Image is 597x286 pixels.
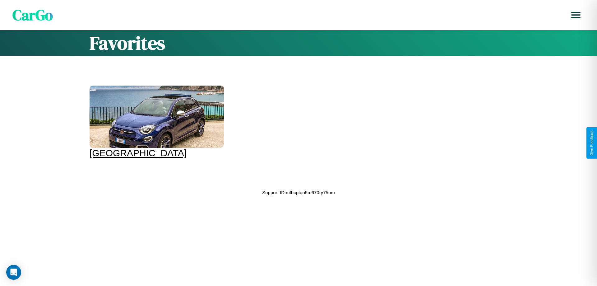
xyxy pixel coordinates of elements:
h1: Favorites [90,30,507,56]
div: [GEOGRAPHIC_DATA] [90,148,224,158]
span: CarGo [12,5,53,25]
div: Open Intercom Messenger [6,265,21,280]
button: Open menu [567,6,585,24]
p: Support ID: mfbcptqn5m670ry75om [262,188,335,197]
div: Give Feedback [590,130,594,156]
